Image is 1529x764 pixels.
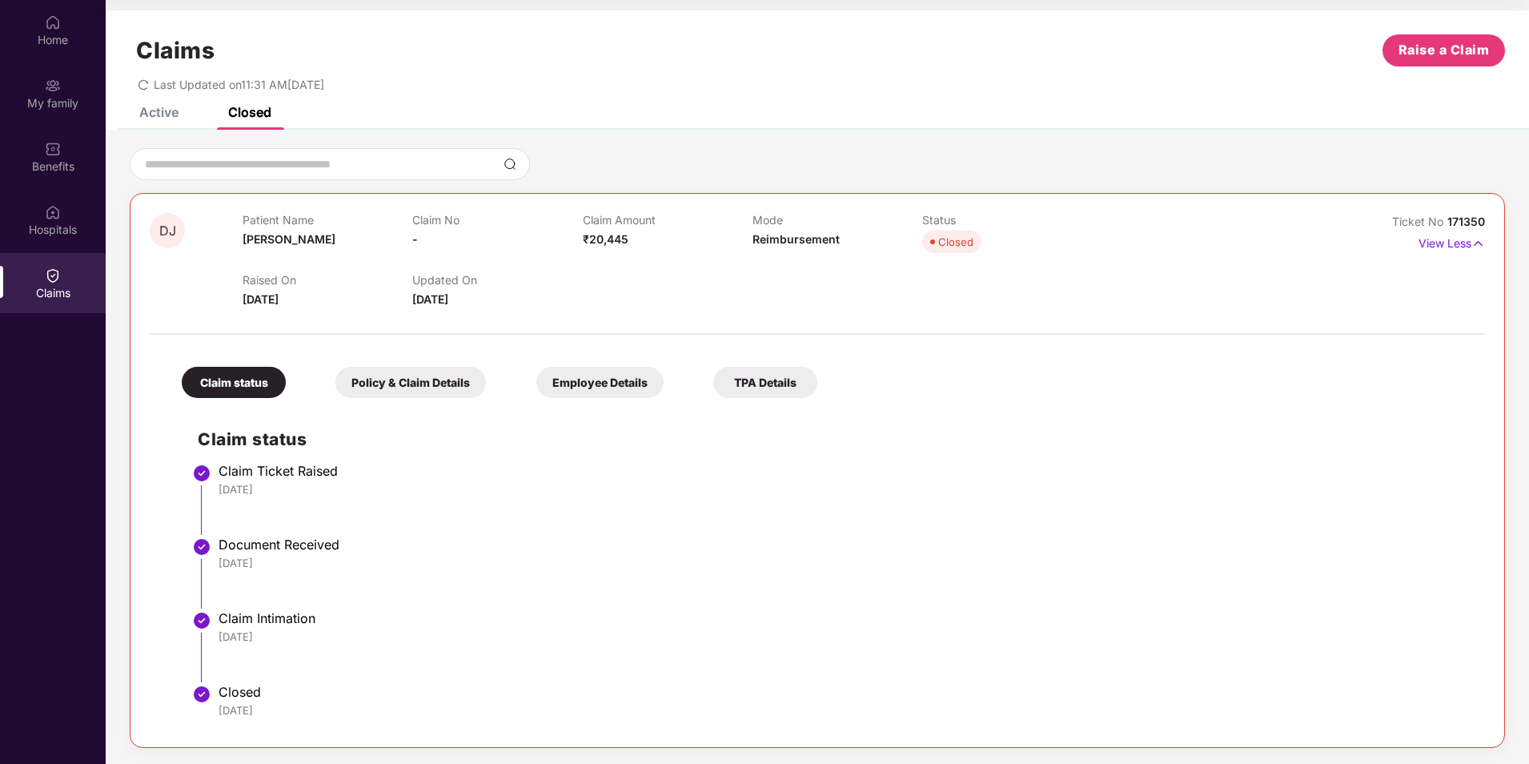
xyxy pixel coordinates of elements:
[752,232,840,246] span: Reimbursement
[243,273,412,287] p: Raised On
[219,463,1469,479] div: Claim Ticket Raised
[504,158,516,171] img: svg+xml;base64,PHN2ZyBpZD0iU2VhcmNoLTMyeDMyIiB4bWxucz0iaHR0cDovL3d3dy53My5vcmcvMjAwMC9zdmciIHdpZH...
[182,367,286,398] div: Claim status
[1392,215,1447,228] span: Ticket No
[335,367,486,398] div: Policy & Claim Details
[752,213,922,227] p: Mode
[412,273,582,287] p: Updated On
[159,224,176,238] span: DJ
[583,232,628,246] span: ₹20,445
[922,213,1092,227] p: Status
[219,684,1469,700] div: Closed
[154,78,324,91] span: Last Updated on 11:31 AM[DATE]
[412,292,448,306] span: [DATE]
[192,537,211,557] img: svg+xml;base64,PHN2ZyBpZD0iU3RlcC1Eb25lLTMyeDMyIiB4bWxucz0iaHR0cDovL3d3dy53My5vcmcvMjAwMC9zdmciIH...
[45,14,61,30] img: svg+xml;base64,PHN2ZyBpZD0iSG9tZSIgeG1sbnM9Imh0dHA6Ly93d3cudzMub3JnLzIwMDAvc3ZnIiB3aWR0aD0iMjAiIG...
[219,556,1469,570] div: [DATE]
[243,292,279,306] span: [DATE]
[192,685,211,704] img: svg+xml;base64,PHN2ZyBpZD0iU3RlcC1Eb25lLTMyeDMyIiB4bWxucz0iaHR0cDovL3d3dy53My5vcmcvMjAwMC9zdmciIH...
[45,267,61,283] img: svg+xml;base64,PHN2ZyBpZD0iQ2xhaW0iIHhtbG5zPSJodHRwOi8vd3d3LnczLm9yZy8yMDAwL3N2ZyIgd2lkdGg9IjIwIi...
[219,703,1469,718] div: [DATE]
[412,232,418,246] span: -
[139,104,179,120] div: Active
[713,367,817,398] div: TPA Details
[243,213,412,227] p: Patient Name
[192,464,211,483] img: svg+xml;base64,PHN2ZyBpZD0iU3RlcC1Eb25lLTMyeDMyIiB4bWxucz0iaHR0cDovL3d3dy53My5vcmcvMjAwMC9zdmciIH...
[198,426,1469,452] h2: Claim status
[228,104,271,120] div: Closed
[583,213,752,227] p: Claim Amount
[1399,40,1490,60] span: Raise a Claim
[138,78,149,91] span: redo
[192,611,211,630] img: svg+xml;base64,PHN2ZyBpZD0iU3RlcC1Eb25lLTMyeDMyIiB4bWxucz0iaHR0cDovL3d3dy53My5vcmcvMjAwMC9zdmciIH...
[536,367,664,398] div: Employee Details
[45,204,61,220] img: svg+xml;base64,PHN2ZyBpZD0iSG9zcGl0YWxzIiB4bWxucz0iaHR0cDovL3d3dy53My5vcmcvMjAwMC9zdmciIHdpZHRoPS...
[45,141,61,157] img: svg+xml;base64,PHN2ZyBpZD0iQmVuZWZpdHMiIHhtbG5zPSJodHRwOi8vd3d3LnczLm9yZy8yMDAwL3N2ZyIgd2lkdGg9Ij...
[1471,235,1485,252] img: svg+xml;base64,PHN2ZyB4bWxucz0iaHR0cDovL3d3dy53My5vcmcvMjAwMC9zdmciIHdpZHRoPSIxNyIgaGVpZ2h0PSIxNy...
[1383,34,1505,66] button: Raise a Claim
[45,78,61,94] img: svg+xml;base64,PHN2ZyB3aWR0aD0iMjAiIGhlaWdodD0iMjAiIHZpZXdCb3g9IjAgMCAyMCAyMCIgZmlsbD0ibm9uZSIgeG...
[938,234,973,250] div: Closed
[243,232,335,246] span: [PERSON_NAME]
[219,537,1469,553] div: Document Received
[219,482,1469,497] div: [DATE]
[1447,215,1485,228] span: 171350
[219,610,1469,626] div: Claim Intimation
[219,629,1469,644] div: [DATE]
[412,213,582,227] p: Claim No
[136,37,215,64] h1: Claims
[1419,231,1485,252] p: View Less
